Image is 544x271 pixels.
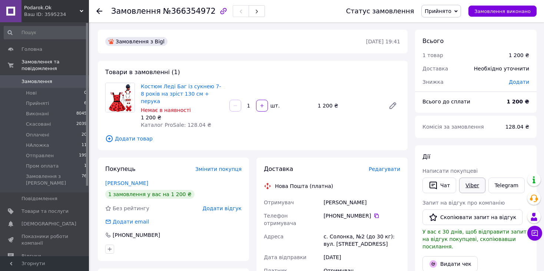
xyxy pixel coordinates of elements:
[422,52,443,58] span: 1 товар
[26,163,59,169] span: Пром оплата
[96,7,102,15] div: Повернутися назад
[82,142,87,149] span: 11
[26,173,82,186] span: Замовлення з [PERSON_NAME]
[105,37,167,46] div: Замовлення з Bigl
[422,200,505,206] span: Запит на відгук про компанію
[422,153,430,160] span: Дії
[422,124,484,130] span: Комісія за замовлення
[21,233,69,247] span: Показники роботи компанії
[26,142,49,149] span: НАложка
[105,135,400,143] span: Додати товар
[24,11,89,18] div: Ваш ID: 3595234
[21,195,57,202] span: Повідомлення
[84,90,87,96] span: 0
[422,66,448,72] span: Доставка
[105,180,148,186] a: [PERSON_NAME]
[105,190,195,199] div: 1 замовлення у вас на 1 200 ₴
[21,253,41,260] span: Відгуки
[385,98,400,113] a: Редагувати
[76,121,87,128] span: 2039
[422,79,444,85] span: Знижка
[26,90,37,96] span: Нові
[369,166,400,172] span: Редагувати
[26,132,49,138] span: Оплачені
[112,231,161,239] div: [PHONE_NUMBER]
[141,114,223,121] div: 1 200 ₴
[203,205,242,211] span: Додати відгук
[195,166,242,172] span: Змінити покупця
[422,178,456,193] button: Чат
[346,7,414,15] div: Статус замовлення
[21,208,69,215] span: Товари та послуги
[468,6,537,17] button: Замовлення виконано
[322,230,402,251] div: с. Солонка, №2 (до 30 кг): вул. [STREET_ADDRESS]
[422,229,527,249] span: У вас є 30 днів, щоб відправити запит на відгук покупцеві, скопіювавши посилання.
[509,79,529,85] span: Додати
[105,69,180,76] span: Товари в замовленні (1)
[112,218,150,225] div: Додати email
[76,110,87,117] span: 8045
[324,212,400,219] div: [PHONE_NUMBER]
[24,4,80,11] span: Podarok.Ok
[422,209,523,225] button: Скопіювати запит на відгук
[264,213,296,226] span: Телефон отримувача
[26,100,49,107] span: Прийняті
[113,205,149,211] span: Без рейтингу
[509,52,529,59] div: 1 200 ₴
[264,199,294,205] span: Отримувач
[141,107,191,113] span: Немає в наявності
[163,7,216,16] span: №366354972
[105,218,150,225] div: Додати email
[21,78,52,85] span: Замовлення
[26,110,49,117] span: Виконані
[422,37,444,44] span: Всього
[21,59,89,72] span: Замовлення та повідомлення
[111,7,161,16] span: Замовлення
[322,251,402,264] div: [DATE]
[264,254,306,260] span: Дата відправки
[84,100,87,107] span: 6
[106,83,135,112] img: Костюм Леді Баг із сукнею 7-8 років на зріст 130 см + перука
[488,178,525,193] a: Telegram
[422,99,470,105] span: Всього до сплати
[21,221,76,227] span: [DEMOGRAPHIC_DATA]
[459,178,485,193] a: Viber
[264,234,283,239] span: Адреса
[474,9,531,14] span: Замовлення виконано
[26,121,51,128] span: Скасовані
[527,226,542,241] button: Чат з покупцем
[105,165,136,172] span: Покупець
[264,165,293,172] span: Доставка
[4,26,87,39] input: Пошук
[366,39,400,44] time: [DATE] 19:41
[79,152,87,159] span: 199
[141,83,221,104] a: Костюм Леді Баг із сукнею 7-8 років на зріст 130 см + перука
[425,8,451,14] span: Прийнято
[82,173,87,186] span: 76
[141,122,211,128] span: Каталог ProSale: 128.04 ₴
[82,132,87,138] span: 20
[273,182,335,190] div: Нова Пошта (платна)
[505,124,529,130] span: 128.04 ₴
[422,168,478,174] span: Написати покупцеві
[507,99,529,105] b: 1 200 ₴
[269,102,281,109] div: шт.
[21,46,42,53] span: Головна
[84,163,87,169] span: 1
[26,152,54,159] span: Отправлен
[322,196,402,209] div: [PERSON_NAME]
[315,100,382,111] div: 1 200 ₴
[470,60,534,77] div: Необхідно уточнити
